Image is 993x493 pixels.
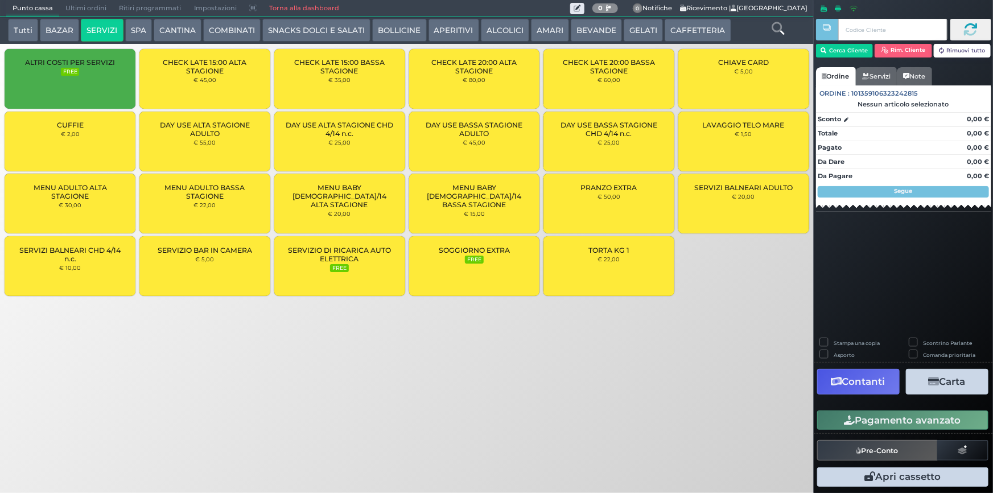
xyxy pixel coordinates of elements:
[856,67,897,85] a: Servizi
[734,68,753,75] small: € 5,00
[263,1,345,17] a: Torna alla dashboard
[193,202,216,208] small: € 22,00
[439,246,510,254] span: SOGGIORNO EXTRA
[703,121,785,129] span: LAVAGGIO TELO MARE
[598,76,620,83] small: € 60,00
[633,3,643,14] span: 0
[61,130,80,137] small: € 2,00
[875,44,932,57] button: Rim. Cliente
[284,246,395,263] span: SERVIZIO DI RICARICA AUTO ELETTRICA
[193,139,216,146] small: € 55,00
[57,121,84,129] span: CUFFIE
[61,68,79,76] small: FREE
[262,19,370,42] button: SNACKS DOLCI E SALATI
[598,193,620,200] small: € 50,00
[14,246,126,263] span: SERVIZI BALNEARI CHD 4/14 n.c.
[6,1,59,17] span: Punto cassa
[149,121,261,138] span: DAY USE ALTA STAGIONE ADULTO
[852,89,918,98] span: 101359106323242815
[817,410,988,430] button: Pagamento avanzato
[154,19,201,42] button: CANTINA
[735,130,752,137] small: € 1,50
[481,19,529,42] button: ALCOLICI
[553,121,665,138] span: DAY USE BASSA STAGIONE CHD 4/14 n.c.
[418,58,530,75] span: CHECK LATE 20:00 ALTA STAGIONE
[465,256,483,264] small: FREE
[967,158,989,166] strong: 0,00 €
[817,467,988,487] button: Apri cassetto
[818,114,841,124] strong: Sconto
[818,172,852,180] strong: Da Pagare
[330,264,348,272] small: FREE
[328,139,351,146] small: € 25,00
[284,121,395,138] span: DAY USE ALTA STAGIONE CHD 4/14 n.c.
[732,193,755,200] small: € 20,00
[113,1,187,17] span: Ritiri programmati
[581,183,637,192] span: PRANZO EXTRA
[40,19,79,42] button: BAZAR
[817,440,938,461] button: Pre-Conto
[818,143,842,151] strong: Pagato
[924,351,976,359] label: Comanda prioritaria
[59,264,81,271] small: € 10,00
[531,19,569,42] button: AMARI
[284,58,395,75] span: CHECK LATE 15:00 BASSA STAGIONE
[895,187,913,195] strong: Segue
[598,256,620,262] small: € 22,00
[816,67,856,85] a: Ordine
[816,44,873,57] button: Cerca Cliente
[818,158,844,166] strong: Da Dare
[553,58,665,75] span: CHECK LATE 20:00 BASSA STAGIONE
[967,172,989,180] strong: 0,00 €
[372,19,426,42] button: BOLLICINE
[8,19,38,42] button: Tutti
[816,100,991,108] div: Nessun articolo selezionato
[203,19,261,42] button: COMBINATI
[665,19,731,42] button: CAFFETTERIA
[25,58,115,67] span: ALTRI COSTI PER SERVIZI
[718,58,769,67] span: CHIAVE CARD
[284,183,395,209] span: MENU BABY [DEMOGRAPHIC_DATA]/14 ALTA STAGIONE
[195,256,214,262] small: € 5,00
[838,19,947,40] input: Codice Cliente
[149,58,261,75] span: CHECK LATE 15:00 ALTA STAGIONE
[588,246,629,254] span: TORTA KG 1
[818,129,838,137] strong: Totale
[125,19,152,42] button: SPA
[464,210,485,217] small: € 15,00
[418,183,530,209] span: MENU BABY [DEMOGRAPHIC_DATA]/14 BASSA STAGIONE
[81,19,123,42] button: SERVIZI
[694,183,793,192] span: SERVIZI BALNEARI ADULTO
[820,89,850,98] span: Ordine :
[188,1,243,17] span: Impostazioni
[428,19,479,42] button: APERITIVI
[59,1,113,17] span: Ultimi ordini
[328,210,351,217] small: € 20,00
[463,76,485,83] small: € 80,00
[59,202,81,208] small: € 30,00
[924,339,973,347] label: Scontrino Parlante
[967,129,989,137] strong: 0,00 €
[571,19,622,42] button: BEVANDE
[897,67,932,85] a: Note
[906,369,988,395] button: Carta
[834,351,855,359] label: Asporto
[598,4,603,12] b: 0
[193,76,216,83] small: € 45,00
[149,183,261,200] span: MENU ADULTO BASSA STAGIONE
[463,139,485,146] small: € 45,00
[624,19,663,42] button: GELATI
[14,183,126,200] span: MENU ADULTO ALTA STAGIONE
[967,143,989,151] strong: 0,00 €
[328,76,351,83] small: € 35,00
[418,121,530,138] span: DAY USE BASSA STAGIONE ADULTO
[817,369,900,395] button: Contanti
[967,115,989,123] strong: 0,00 €
[158,246,252,254] span: SERVIZIO BAR IN CAMERA
[934,44,991,57] button: Rimuovi tutto
[598,139,620,146] small: € 25,00
[834,339,880,347] label: Stampa una copia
